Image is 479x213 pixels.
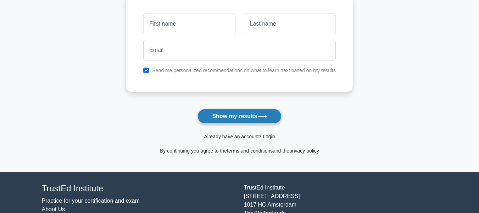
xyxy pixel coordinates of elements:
a: Practice for your certification and exam [42,198,140,204]
a: privacy policy [289,148,319,154]
div: By continuing you agree to the and the [122,147,357,155]
a: Already have an account? Login [204,134,275,139]
input: Last name [244,14,336,34]
h4: TrustEd Institute [42,183,235,194]
button: Show my results [197,109,281,124]
input: First name [143,14,235,34]
a: About Us [42,206,65,212]
a: terms and conditions [227,148,273,154]
label: Send me personalized recommendations on what to learn next based on my results [152,68,336,73]
input: Email [143,40,336,60]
